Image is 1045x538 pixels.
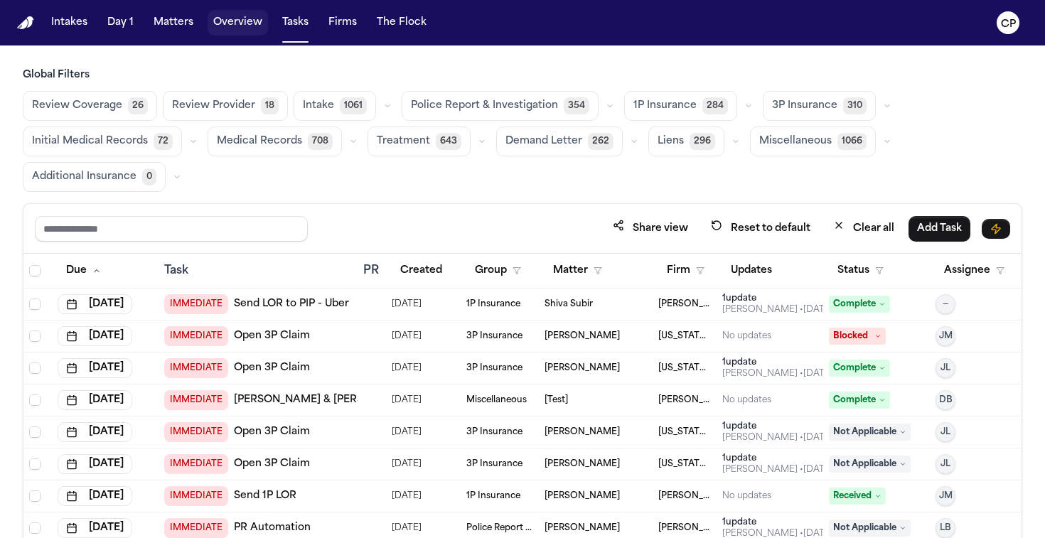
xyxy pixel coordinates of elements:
button: Intakes [45,10,93,36]
span: Demand Letter [505,134,582,149]
span: 1061 [340,97,367,114]
span: Medical Records [217,134,302,149]
button: Additional Insurance0 [23,162,166,192]
button: Overview [208,10,268,36]
button: Miscellaneous1066 [750,127,876,156]
h3: Global Filters [23,68,1022,82]
span: Review Coverage [32,99,122,113]
span: 1066 [837,133,867,150]
a: Home [17,16,34,30]
span: Additional Insurance [32,170,136,184]
button: Reset to default [702,215,819,242]
button: Treatment643 [368,127,471,156]
button: Clear all [825,215,903,242]
button: Immediate Task [982,219,1010,239]
span: 354 [564,97,589,114]
span: Initial Medical Records [32,134,148,149]
span: Review Provider [172,99,255,113]
button: The Flock [371,10,432,36]
button: Intake1061 [294,91,376,121]
span: 3P Insurance [772,99,837,113]
button: Add Task [909,216,970,242]
button: Matters [148,10,199,36]
button: Share view [604,215,697,242]
span: 72 [154,133,173,150]
button: 3P Insurance310 [763,91,876,121]
span: 18 [261,97,279,114]
span: 708 [308,133,333,150]
span: Intake [303,99,334,113]
span: 26 [128,97,148,114]
span: Miscellaneous [759,134,832,149]
span: 310 [843,97,867,114]
button: Tasks [277,10,314,36]
button: Review Coverage26 [23,91,157,121]
button: Liens296 [648,127,724,156]
span: Treatment [377,134,430,149]
span: Police Report & Investigation [411,99,558,113]
button: Day 1 [102,10,139,36]
button: 1P Insurance284 [624,91,737,121]
button: Initial Medical Records72 [23,127,182,156]
span: 262 [588,133,613,150]
span: 0 [142,168,156,185]
span: 296 [690,133,715,150]
span: 1P Insurance [633,99,697,113]
img: Finch Logo [17,16,34,30]
span: Liens [658,134,684,149]
span: 284 [702,97,728,114]
span: 643 [436,133,461,150]
button: Demand Letter262 [496,127,623,156]
button: Review Provider18 [163,91,288,121]
button: Firms [323,10,363,36]
button: Medical Records708 [208,127,342,156]
button: Police Report & Investigation354 [402,91,599,121]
